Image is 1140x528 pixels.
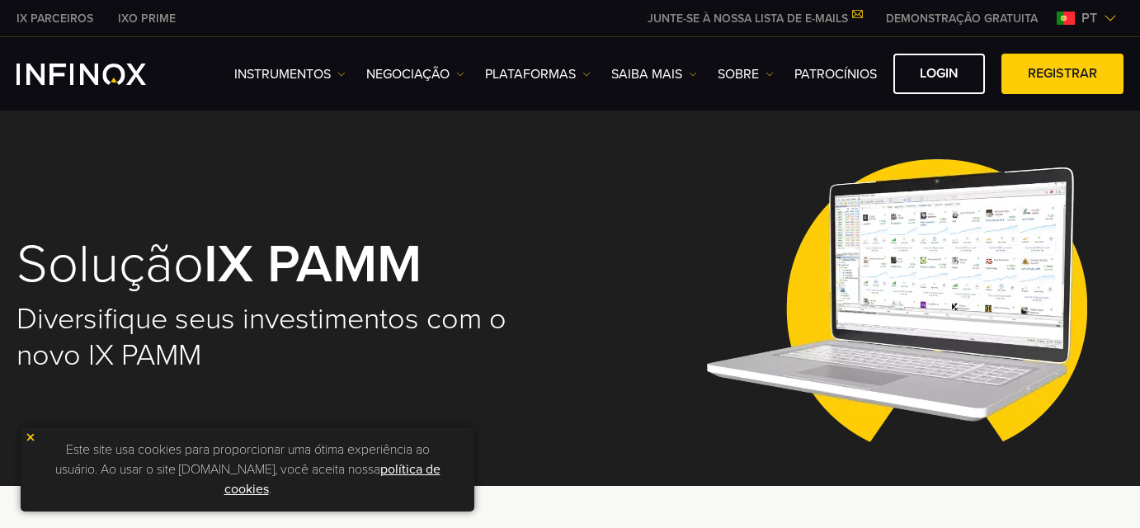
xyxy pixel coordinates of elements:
a: INFINOX [4,10,106,27]
a: INFINOX Logo [16,64,185,85]
a: Instrumentos [234,64,346,84]
a: PLATAFORMAS [485,64,591,84]
a: SOBRE [718,64,774,84]
strong: IX PAMM [204,232,422,297]
h2: Diversifique seus investimentos com o novo IX PAMM [16,301,548,374]
a: Login [893,54,985,94]
h1: Solução [16,237,548,293]
a: Saiba mais [611,64,697,84]
p: Este site usa cookies para proporcionar uma ótima experiência ao usuário. Ao usar o site [DOMAIN_... [29,436,466,503]
img: yellow close icon [25,431,36,443]
a: Patrocínios [794,64,877,84]
a: INFINOX [106,10,188,27]
a: NEGOCIAÇÃO [366,64,464,84]
span: pt [1075,8,1104,28]
a: JUNTE-SE À NOSSA LISTA DE E-MAILS [635,12,874,26]
a: INFINOX MENU [874,10,1050,27]
a: Registrar [1001,54,1124,94]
